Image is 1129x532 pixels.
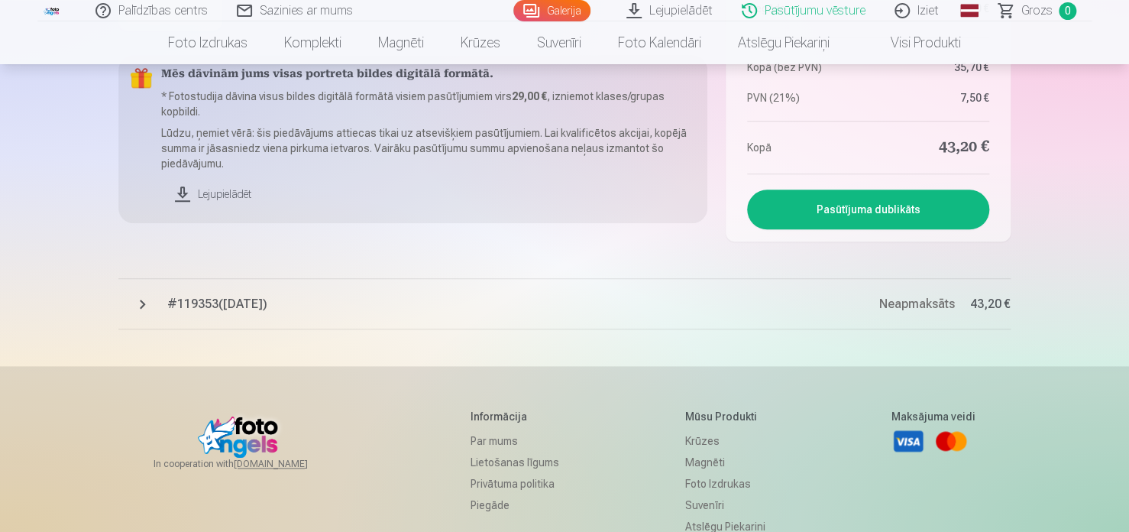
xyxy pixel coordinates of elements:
span: In cooperation with [154,458,345,470]
dt: Kopā (bez PVN) [747,60,861,75]
a: [DOMAIN_NAME] [234,458,345,470]
a: Lietošanas līgums [471,452,559,473]
a: Par mums [471,430,559,452]
a: Visa [891,424,925,458]
a: Magnēti [685,452,765,473]
a: Visi produkti [848,21,979,64]
p: Lūdzu, ņemiet vērā: šis piedāvājums attiecas tikai uz atsevišķiem pasūtījumiem. Lai kvalificētos ... [161,125,695,171]
button: Pasūtījuma dublikāts [747,190,989,229]
b: 29,00 € [512,90,547,102]
a: Atslēgu piekariņi [720,21,848,64]
span: 43,20 € [970,295,1011,313]
span: Grozs [1021,2,1053,20]
dt: PVN (21%) [747,90,861,105]
a: Piegāde [471,495,559,516]
a: Foto kalendāri [600,21,720,64]
a: Krūzes [685,430,765,452]
span: 0 [1059,2,1076,20]
a: Foto izdrukas [150,21,266,64]
h5: Maksājuma veidi [891,409,975,424]
a: Suvenīri [685,495,765,516]
a: Lejupielādēt [161,177,695,211]
h5: Mūsu produkti [685,409,765,424]
span: Neapmaksāts [879,297,955,311]
a: Suvenīri [519,21,600,64]
a: Privātuma politika [471,473,559,495]
span: # 119353 ( [DATE] ) [167,295,879,313]
h5: Informācija [471,409,559,424]
a: Foto izdrukas [685,473,765,495]
h5: Mēs dāvinām jums visas portreta bildes digitālā formātā. [161,67,695,83]
dd: 7,50 € [875,90,989,105]
a: Mastercard [934,424,968,458]
a: Komplekti [266,21,360,64]
img: /fa1 [44,6,60,15]
dt: Kopā [747,137,861,158]
a: Krūzes [442,21,519,64]
p: * Fotostudija dāvina visus bildes digitālā formātā visiem pasūtījumiem virs , izniemot klases/gru... [161,89,695,119]
button: #119353([DATE])Neapmaksāts43,20 € [118,279,1011,329]
dd: 35,70 € [875,60,989,75]
dd: 43,20 € [875,137,989,158]
a: Magnēti [360,21,442,64]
